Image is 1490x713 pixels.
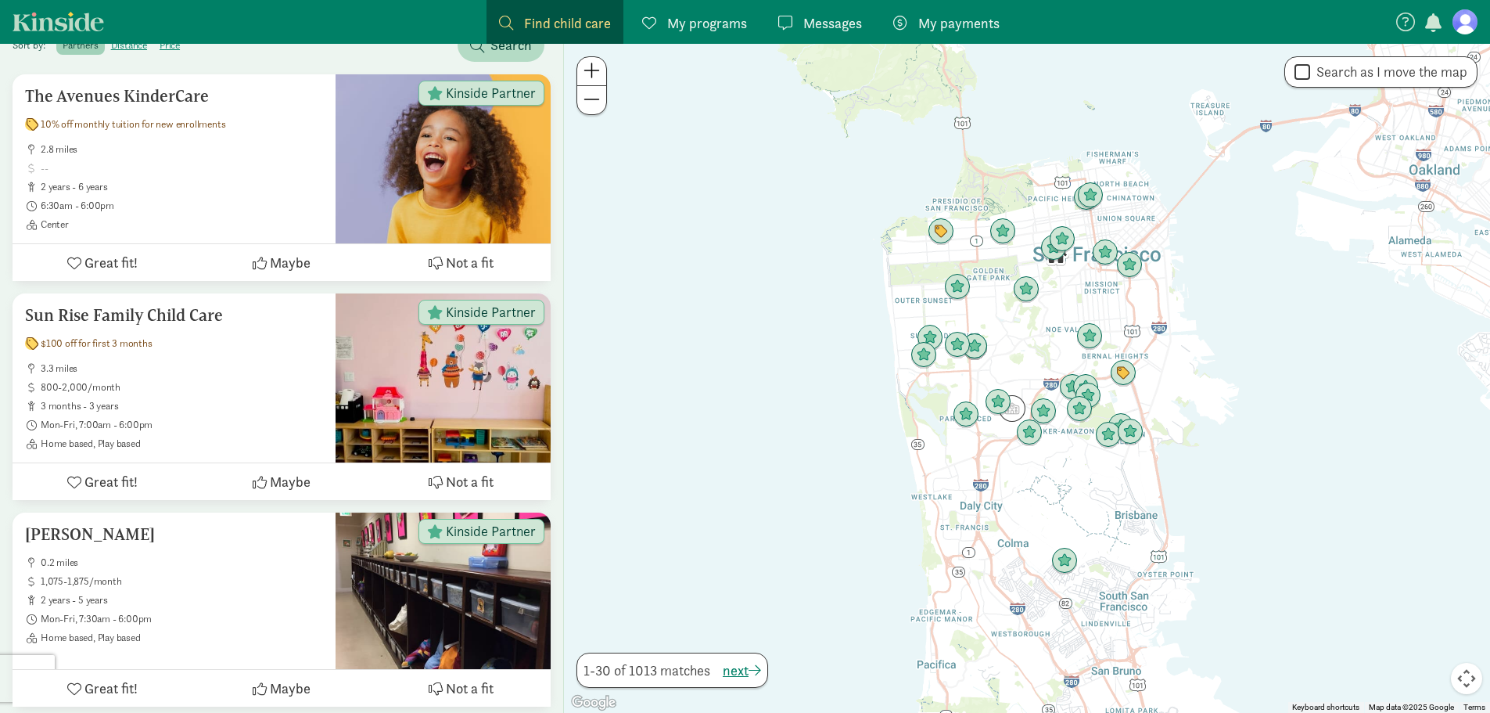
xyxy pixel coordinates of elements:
span: 10% off monthly tuition for new enrollments [41,118,225,131]
div: Click to see details [983,212,1022,251]
div: Click to see details [955,327,994,366]
span: 3.3 miles [41,362,323,375]
button: Not a fit [372,244,551,281]
a: Open this area in Google Maps (opens a new window) [568,693,619,713]
span: Mon-Fri, 7:00am - 6:00pm [41,419,323,431]
div: Click to see details [1007,270,1046,309]
span: Not a fit [446,252,494,273]
span: My programs [667,13,747,34]
div: Click to see details [1086,233,1125,272]
h5: Sun Rise Family Child Care [25,306,323,325]
div: Click to see details [1089,416,1128,455]
label: Search as I move the map [1310,63,1467,81]
label: partners [56,36,104,55]
div: Click to see details [1110,246,1149,285]
div: Click to see details [1053,368,1092,407]
button: Great fit! [13,463,192,500]
div: Click to see details [1034,229,1073,268]
div: Click to see details [910,319,950,358]
span: Not a fit [446,471,494,492]
div: Click to see details [1067,178,1106,218]
span: 800-2,000/month [41,381,323,394]
div: Click to see details [1101,407,1140,446]
span: 1,075-1,875/month [41,575,323,588]
span: 0.2 miles [41,556,323,569]
span: Sort by: [13,38,54,52]
span: Mon-Fri, 7:30am - 6:00pm [41,613,323,625]
button: Maybe [192,463,371,500]
button: Maybe [192,244,371,281]
span: Not a fit [446,678,494,699]
span: 3 months - 3 years [41,400,323,412]
div: Click to see details [1036,236,1075,275]
span: $100 off for first 3 months [41,337,153,350]
span: Map data ©2025 Google [1369,703,1454,711]
button: Map camera controls [1451,663,1482,694]
div: Click to see details [938,268,977,307]
div: Click to see details [921,212,960,251]
span: Kinside Partner [446,86,536,100]
h5: [PERSON_NAME] [25,525,323,544]
span: Home based, Play based [41,438,323,450]
a: Kinside [13,12,104,31]
label: price [153,36,186,55]
span: Maybe [270,678,311,699]
span: Find child care [524,13,611,34]
div: Click to see details [904,336,943,375]
span: 2.8 miles [41,143,323,156]
span: Maybe [270,471,311,492]
div: Click to see details [1010,413,1049,452]
span: Great fit! [84,252,138,273]
button: Great fit! [13,670,192,707]
span: Great fit! [84,678,138,699]
div: Click to see details [1068,376,1108,416]
div: Click to see details [1060,390,1099,429]
label: distance [105,36,153,55]
span: Center [41,218,323,231]
img: Google [568,693,619,713]
div: Click to see details [1043,220,1082,259]
span: Messages [803,13,862,34]
button: next [723,660,761,681]
div: Click to see details [993,389,1032,428]
button: Not a fit [372,463,551,500]
span: Kinside Partner [446,305,536,319]
button: Not a fit [372,670,551,707]
span: 2 years - 5 years [41,594,323,607]
span: 2 years - 6 years [41,181,323,193]
div: Click to see details [946,395,986,434]
div: Click to see details [1104,354,1143,393]
span: Maybe [270,252,311,273]
div: Click to see details [1070,317,1109,356]
div: Click to see details [978,383,1018,422]
div: Click to see details [1045,542,1084,581]
button: Keyboard shortcuts [1292,702,1359,713]
div: Click to see details [1024,392,1063,431]
span: 6:30am - 6:00pm [41,200,323,212]
div: Click to see details [1071,176,1110,215]
a: Terms (opens in new tab) [1463,703,1485,711]
button: Great fit! [13,244,192,281]
button: Maybe [192,670,371,707]
span: Kinside Partner [446,524,536,538]
span: My payments [918,13,1000,34]
div: Click to see details [1111,412,1150,452]
span: Search [490,34,532,56]
span: Great fit! [84,471,138,492]
div: Click to see details [938,326,977,365]
span: 1-30 of 1013 matches [583,660,710,681]
div: Click to see details [1066,368,1105,407]
button: Search [458,28,544,62]
span: Home based, Play based [41,632,323,644]
h5: The Avenues KinderCare [25,87,323,106]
